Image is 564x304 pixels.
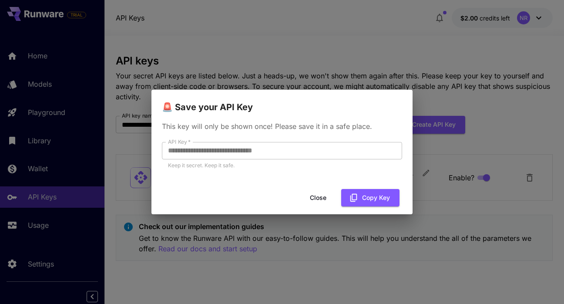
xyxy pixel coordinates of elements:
[168,138,191,145] label: API Key
[299,189,338,207] button: Close
[168,161,396,170] p: Keep it secret. Keep it safe.
[162,121,402,132] p: This key will only be shown once! Please save it in a safe place.
[341,189,399,207] button: Copy Key
[151,90,413,114] h2: 🚨 Save your API Key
